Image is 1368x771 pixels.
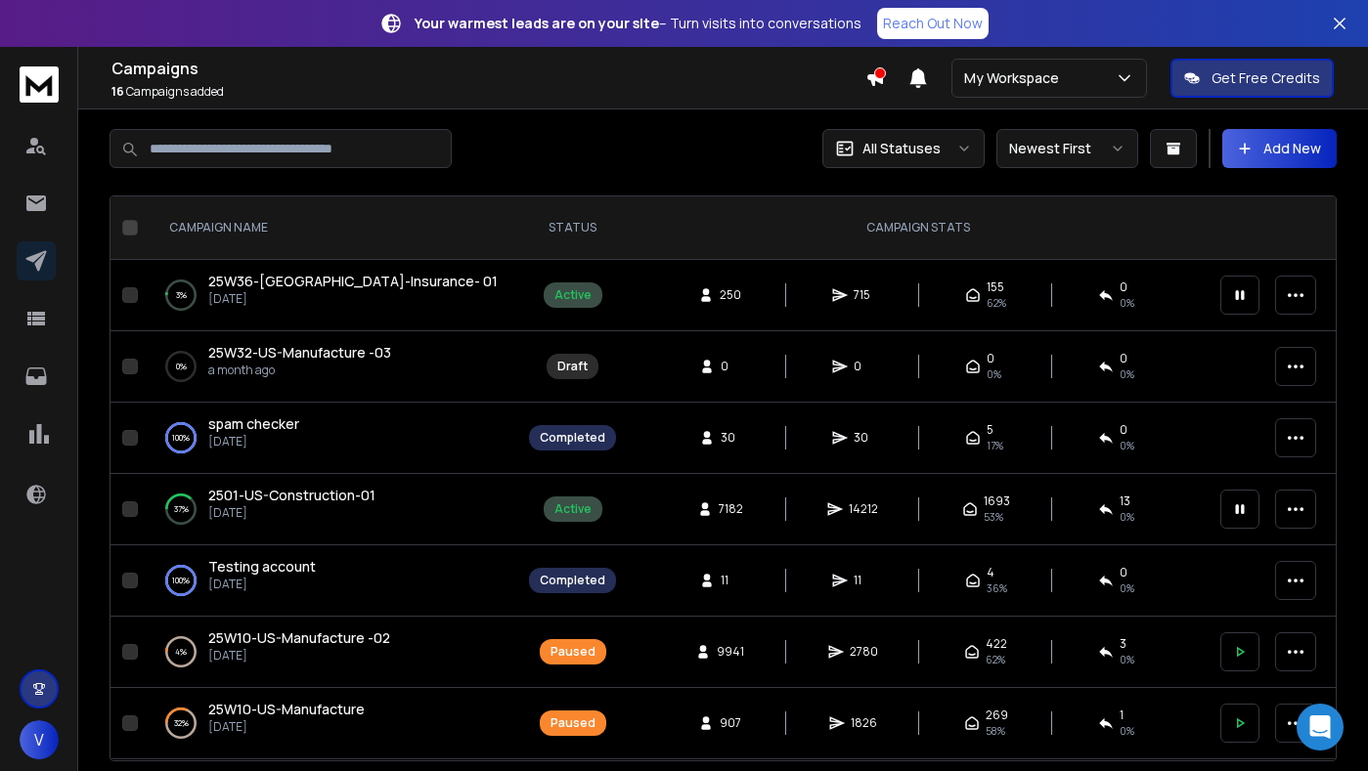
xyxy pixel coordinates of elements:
[208,363,391,378] p: a month ago
[720,287,741,303] span: 250
[208,719,365,735] p: [DATE]
[721,430,740,446] span: 30
[1120,493,1130,509] span: 13
[720,715,741,731] span: 907
[146,545,517,617] td: 100%Testing account[DATE]
[557,359,588,374] div: Draft
[208,700,365,718] span: 25W10-US-Manufacture
[111,83,124,100] span: 16
[1120,438,1134,453] span: 0 %
[1212,68,1320,88] p: Get Free Credits
[854,573,873,588] span: 11
[849,501,878,517] span: 14212
[987,438,1003,453] span: 17 %
[174,713,189,733] p: 32 %
[850,644,878,660] span: 2780
[984,509,1003,525] span: 53 %
[987,422,993,438] span: 5
[1170,59,1334,98] button: Get Free Credits
[208,505,375,521] p: [DATE]
[146,688,517,759] td: 32%25W10-US-Manufacture[DATE]
[176,357,187,376] p: 0 %
[1120,580,1134,596] span: 0 %
[175,642,187,662] p: 4 %
[146,403,517,474] td: 100%spam checker[DATE]
[208,414,299,434] a: spam checker
[176,285,187,305] p: 3 %
[987,279,1004,295] span: 155
[851,715,877,731] span: 1826
[987,565,994,580] span: 4
[208,486,375,504] span: 2501-US-Construction-01
[986,652,1005,667] span: 62 %
[415,14,861,33] p: – Turn visits into conversations
[628,196,1209,260] th: CAMPAIGN STATS
[172,428,190,448] p: 100 %
[1120,422,1127,438] span: 0
[208,291,498,307] p: [DATE]
[719,501,743,517] span: 7182
[862,139,941,158] p: All Statuses
[208,648,390,664] p: [DATE]
[146,196,517,260] th: CAMPAIGN NAME
[208,272,498,290] span: 25W36-[GEOGRAPHIC_DATA]-Insurance- 01
[208,343,391,362] span: 25W32-US-Manufacture -03
[1120,279,1127,295] span: 0
[883,14,983,33] p: Reach Out Now
[517,196,628,260] th: STATUS
[1120,652,1134,667] span: 0 %
[540,573,605,588] div: Completed
[208,628,390,648] a: 25W10-US-Manufacture -02
[986,723,1005,739] span: 58 %
[146,474,517,545] td: 37%2501-US-Construction-01[DATE]
[987,580,1007,596] span: 36 %
[554,501,592,517] div: Active
[146,617,517,688] td: 4%25W10-US-Manufacture -02[DATE]
[174,499,189,519] p: 37 %
[1120,565,1127,580] span: 0
[208,557,316,576] span: Testing account
[172,571,190,590] p: 100 %
[20,720,59,759] button: V
[208,557,316,577] a: Testing account
[111,57,865,80] h1: Campaigns
[1120,295,1134,311] span: 0 %
[1120,351,1127,366] span: 0
[1120,723,1134,739] span: 0 %
[540,430,605,446] div: Completed
[208,434,299,450] p: [DATE]
[854,430,873,446] span: 30
[1120,707,1124,723] span: 1
[20,66,59,103] img: logo
[1297,704,1344,750] div: Open Intercom Messenger
[554,287,592,303] div: Active
[208,700,365,719] a: 25W10-US-Manufacture
[987,366,1001,382] span: 0%
[877,8,989,39] a: Reach Out Now
[1120,509,1134,525] span: 0 %
[986,707,1008,723] span: 269
[854,359,873,374] span: 0
[146,331,517,403] td: 0%25W32-US-Manufacture -03a month ago
[1120,636,1126,652] span: 3
[721,573,740,588] span: 11
[986,636,1007,652] span: 422
[551,715,596,731] div: Paused
[551,644,596,660] div: Paused
[987,295,1006,311] span: 62 %
[208,414,299,433] span: spam checker
[717,644,744,660] span: 9941
[964,68,1067,88] p: My Workspace
[208,272,498,291] a: 25W36-[GEOGRAPHIC_DATA]-Insurance- 01
[111,84,865,100] p: Campaigns added
[415,14,659,32] strong: Your warmest leads are on your site
[854,287,873,303] span: 715
[987,351,994,366] span: 0
[721,359,740,374] span: 0
[208,343,391,363] a: 25W32-US-Manufacture -03
[208,486,375,505] a: 2501-US-Construction-01
[146,260,517,331] td: 3%25W36-[GEOGRAPHIC_DATA]-Insurance- 01[DATE]
[996,129,1138,168] button: Newest First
